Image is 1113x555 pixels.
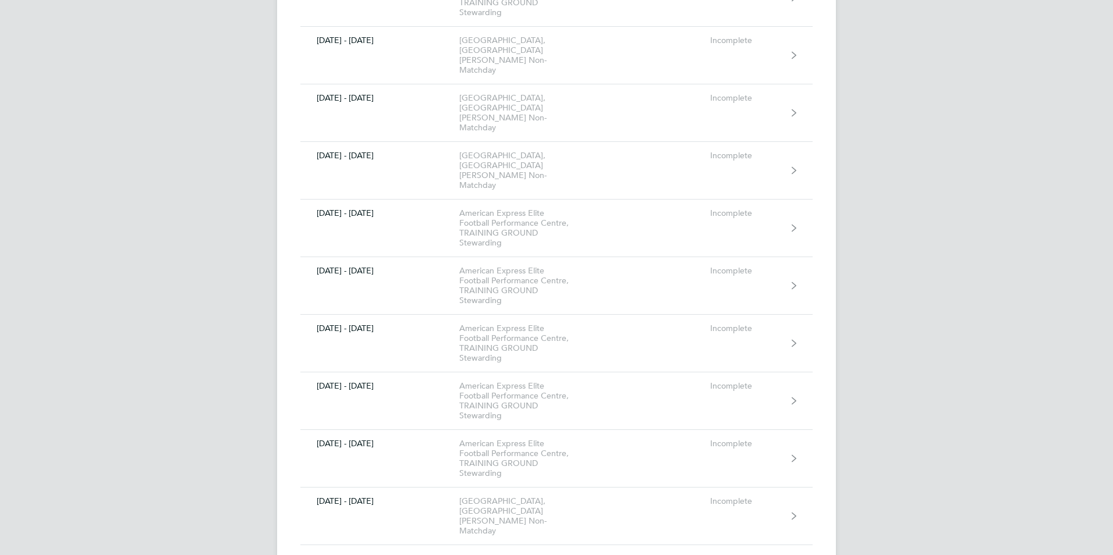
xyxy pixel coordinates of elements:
div: [GEOGRAPHIC_DATA], [GEOGRAPHIC_DATA] [PERSON_NAME] Non-Matchday [459,35,593,75]
div: [DATE] - [DATE] [300,381,459,391]
a: [DATE] - [DATE]American Express Elite Football Performance Centre, TRAINING GROUND StewardingInco... [300,372,813,430]
div: Incomplete [710,381,782,391]
div: Incomplete [710,35,782,45]
div: Incomplete [710,93,782,103]
div: [DATE] - [DATE] [300,151,459,161]
div: [DATE] - [DATE] [300,266,459,276]
div: American Express Elite Football Performance Centre, TRAINING GROUND Stewarding [459,439,593,478]
a: [DATE] - [DATE][GEOGRAPHIC_DATA], [GEOGRAPHIC_DATA] [PERSON_NAME] Non-MatchdayIncomplete [300,84,813,142]
div: Incomplete [710,323,782,333]
div: [DATE] - [DATE] [300,439,459,449]
div: [DATE] - [DATE] [300,496,459,506]
div: American Express Elite Football Performance Centre, TRAINING GROUND Stewarding [459,266,593,305]
a: [DATE] - [DATE]American Express Elite Football Performance Centre, TRAINING GROUND StewardingInco... [300,315,813,372]
div: [DATE] - [DATE] [300,323,459,333]
div: Incomplete [710,439,782,449]
a: [DATE] - [DATE]American Express Elite Football Performance Centre, TRAINING GROUND StewardingInco... [300,257,813,315]
div: Incomplete [710,266,782,276]
div: American Express Elite Football Performance Centre, TRAINING GROUND Stewarding [459,323,593,363]
div: [GEOGRAPHIC_DATA], [GEOGRAPHIC_DATA] [PERSON_NAME] Non-Matchday [459,496,593,536]
div: Incomplete [710,151,782,161]
div: [DATE] - [DATE] [300,35,459,45]
a: [DATE] - [DATE]American Express Elite Football Performance Centre, TRAINING GROUND StewardingInco... [300,200,813,257]
div: Incomplete [710,208,782,218]
div: American Express Elite Football Performance Centre, TRAINING GROUND Stewarding [459,381,593,421]
div: Incomplete [710,496,782,506]
a: [DATE] - [DATE][GEOGRAPHIC_DATA], [GEOGRAPHIC_DATA] [PERSON_NAME] Non-MatchdayIncomplete [300,142,813,200]
div: [DATE] - [DATE] [300,208,459,218]
div: American Express Elite Football Performance Centre, TRAINING GROUND Stewarding [459,208,593,248]
div: [DATE] - [DATE] [300,93,459,103]
div: [GEOGRAPHIC_DATA], [GEOGRAPHIC_DATA] [PERSON_NAME] Non-Matchday [459,93,593,133]
a: [DATE] - [DATE]American Express Elite Football Performance Centre, TRAINING GROUND StewardingInco... [300,430,813,488]
a: [DATE] - [DATE][GEOGRAPHIC_DATA], [GEOGRAPHIC_DATA] [PERSON_NAME] Non-MatchdayIncomplete [300,27,813,84]
div: [GEOGRAPHIC_DATA], [GEOGRAPHIC_DATA] [PERSON_NAME] Non-Matchday [459,151,593,190]
a: [DATE] - [DATE][GEOGRAPHIC_DATA], [GEOGRAPHIC_DATA] [PERSON_NAME] Non-MatchdayIncomplete [300,488,813,545]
